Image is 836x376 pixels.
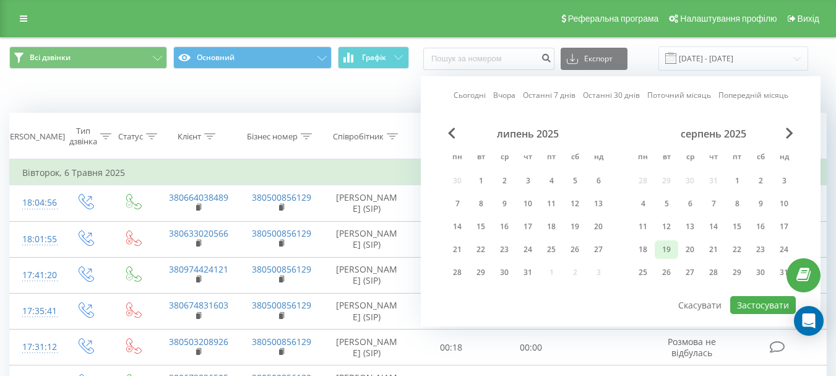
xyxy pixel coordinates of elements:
[9,46,167,69] button: Всі дзвінки
[446,128,610,140] div: липень 2025
[772,217,796,236] div: нд 17 серп 2025 р.
[362,53,386,62] span: Графік
[322,330,412,365] td: [PERSON_NAME] (SIP)
[776,196,792,212] div: 10
[252,191,311,203] a: 380500856129
[705,265,722,281] div: 28
[446,217,469,236] div: пн 14 лип 2025 р.
[587,240,610,259] div: нд 27 лип 2025 р.
[469,172,493,190] div: вт 1 лип 2025 р.
[247,131,298,142] div: Бізнес номер
[680,14,777,24] span: Налаштування профілю
[749,172,772,190] div: сб 2 серп 2025 р.
[469,195,493,213] div: вт 8 лип 2025 р.
[493,89,515,101] a: Вчора
[704,149,723,167] abbr: четвер
[542,149,561,167] abbr: п’ятниця
[682,219,698,235] div: 13
[752,219,769,235] div: 16
[682,242,698,258] div: 20
[752,265,769,281] div: 30
[22,191,48,215] div: 18:04:56
[749,240,772,259] div: сб 23 серп 2025 р.
[496,196,512,212] div: 9
[590,242,606,258] div: 27
[412,330,491,365] td: 00:18
[702,263,725,282] div: чт 28 серп 2025 р.
[776,219,792,235] div: 17
[496,265,512,281] div: 30
[473,219,489,235] div: 15
[729,173,745,189] div: 1
[725,172,749,190] div: пт 1 серп 2025 р.
[657,149,676,167] abbr: вівторок
[658,219,674,235] div: 12
[655,195,678,213] div: вт 5 серп 2025 р.
[725,195,749,213] div: пт 8 серп 2025 р.
[22,263,48,287] div: 17:41:20
[10,160,827,185] td: Вівторок, 6 Травня 2025
[520,219,536,235] div: 17
[772,172,796,190] div: нд 3 серп 2025 р.
[705,242,722,258] div: 21
[469,217,493,236] div: вт 15 лип 2025 р.
[412,221,491,257] td: 00:14
[725,240,749,259] div: пт 22 серп 2025 р.
[543,242,559,258] div: 25
[682,265,698,281] div: 27
[493,217,516,236] div: ср 16 лип 2025 р.
[493,263,516,282] div: ср 30 лип 2025 р.
[472,149,490,167] abbr: вівторок
[567,196,583,212] div: 12
[30,53,71,63] span: Всі дзвінки
[322,293,412,329] td: [PERSON_NAME] (SIP)
[454,89,486,101] a: Сьогодні
[776,173,792,189] div: 3
[169,191,228,203] a: 380664038489
[634,149,652,167] abbr: понеділок
[516,172,540,190] div: чт 3 лип 2025 р.
[729,196,745,212] div: 8
[543,173,559,189] div: 4
[568,14,659,24] span: Реферальна програма
[587,172,610,190] div: нд 6 лип 2025 р.
[469,263,493,282] div: вт 29 лип 2025 р.
[496,242,512,258] div: 23
[590,196,606,212] div: 13
[523,89,575,101] a: Останні 7 днів
[751,149,770,167] abbr: субота
[671,296,728,314] button: Скасувати
[516,217,540,236] div: чт 17 лип 2025 р.
[587,217,610,236] div: нд 20 лип 2025 р.
[631,128,796,140] div: серпень 2025
[749,217,772,236] div: сб 16 серп 2025 р.
[681,149,699,167] abbr: середа
[631,217,655,236] div: пн 11 серп 2025 р.
[252,336,311,348] a: 380500856129
[496,173,512,189] div: 2
[448,149,467,167] abbr: понеділок
[412,293,491,329] td: 00:18
[728,149,746,167] abbr: п’ятниця
[449,242,465,258] div: 21
[473,265,489,281] div: 29
[2,131,65,142] div: [PERSON_NAME]
[647,89,711,101] a: Поточний місяць
[496,219,512,235] div: 16
[772,195,796,213] div: нд 10 серп 2025 р.
[718,89,788,101] a: Попередній місяць
[446,195,469,213] div: пн 7 лип 2025 р.
[540,217,563,236] div: пт 18 лип 2025 р.
[322,221,412,257] td: [PERSON_NAME] (SIP)
[22,227,48,251] div: 18:01:55
[635,242,651,258] div: 18
[566,149,584,167] abbr: субота
[118,131,143,142] div: Статус
[22,335,48,359] div: 17:31:12
[702,240,725,259] div: чт 21 серп 2025 р.
[495,149,514,167] abbr: середа
[729,219,745,235] div: 15
[658,265,674,281] div: 26
[446,240,469,259] div: пн 21 лип 2025 р.
[520,196,536,212] div: 10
